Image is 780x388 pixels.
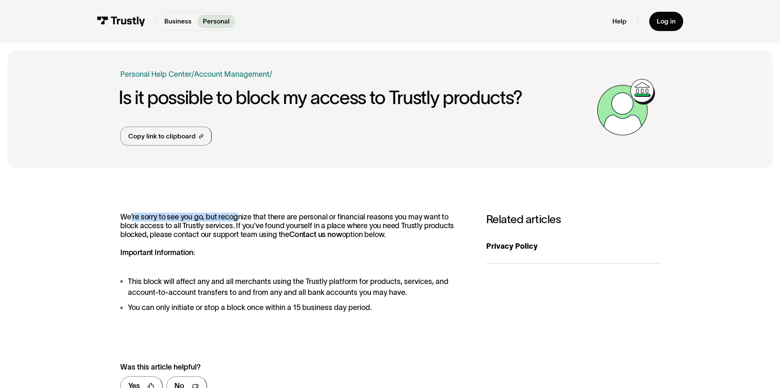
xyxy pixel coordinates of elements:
[270,69,272,80] div: /
[159,15,197,28] a: Business
[164,16,192,26] p: Business
[486,241,660,252] div: Privacy Policy
[97,16,145,26] img: Trustly Logo
[120,302,468,313] li: You can only initiate or stop a block once within a 15 business day period.
[119,88,593,108] h1: Is it possible to block my access to Trustly products?
[120,362,448,373] div: Was this article helpful?
[194,70,270,78] a: Account Management
[120,127,212,146] a: Copy link to clipboard
[486,230,660,264] a: Privacy Policy
[128,131,196,141] div: Copy link to clipboard
[612,17,627,26] a: Help
[120,213,468,258] p: We're sorry to see you go, but recognize that there are personal or financial reasons you may wan...
[203,16,230,26] p: Personal
[120,276,468,298] li: This block will affect any and all merchants using the Trustly platform for products, services, a...
[197,15,236,28] a: Personal
[120,69,192,80] a: Personal Help Center
[657,17,676,26] div: Log in
[486,213,660,226] h3: Related articles
[120,248,195,257] strong: Important Information:
[289,230,342,239] strong: Contact us now
[649,12,683,31] a: Log in
[192,69,194,80] div: /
